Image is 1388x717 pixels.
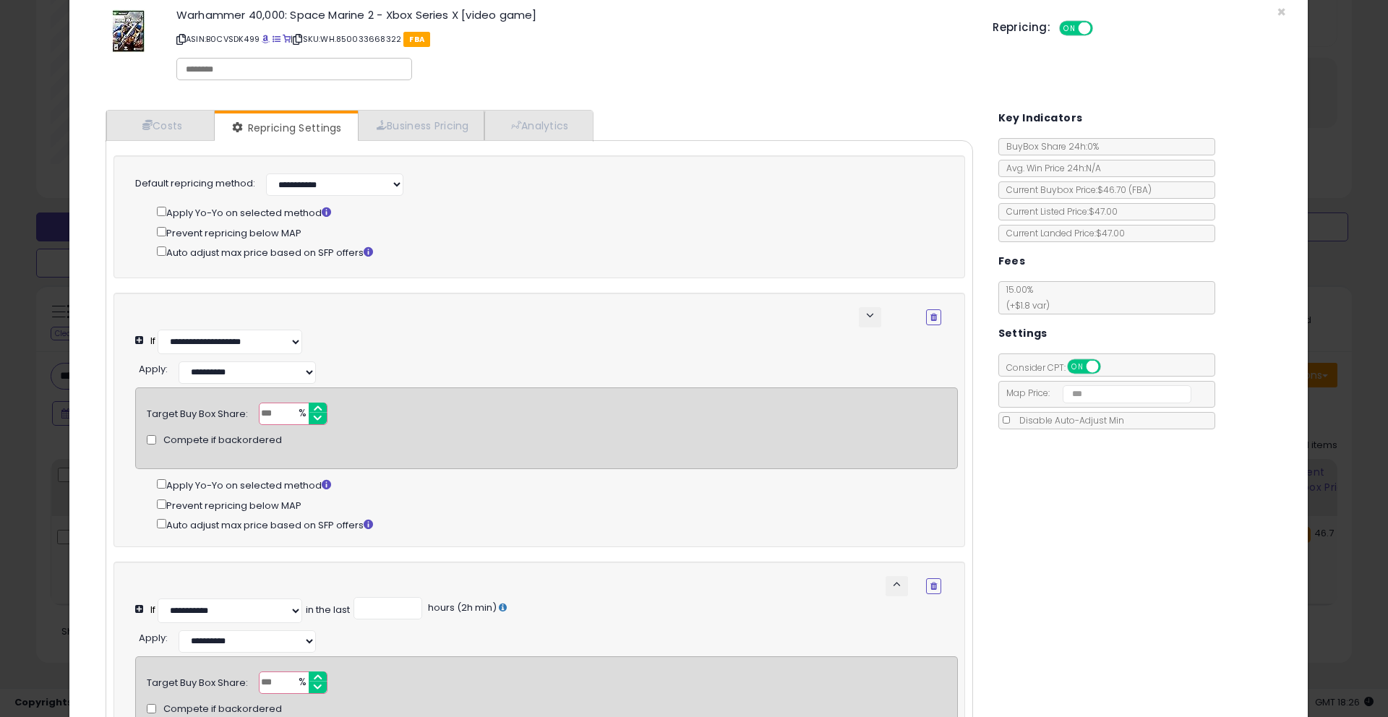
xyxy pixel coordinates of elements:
[1277,1,1286,22] span: ×
[999,227,1125,239] span: Current Landed Price: $47.00
[1012,414,1124,426] span: Disable Auto-Adjust Min
[999,361,1120,374] span: Consider CPT:
[484,111,591,140] a: Analytics
[1091,22,1114,35] span: OFF
[157,224,941,241] div: Prevent repricing below MAP
[215,113,356,142] a: Repricing Settings
[930,582,937,591] i: Remove Condition
[135,177,255,191] label: Default repricing method:
[306,604,350,617] div: in the last
[283,33,291,45] a: Your listing only
[998,325,1048,343] h5: Settings
[139,362,166,376] span: Apply
[999,299,1050,312] span: (+$1.8 var)
[147,403,248,421] div: Target Buy Box Share:
[890,578,904,591] span: keyboard_arrow_up
[176,9,971,20] h3: Warhammer 40,000: Space Marine 2 - Xbox Series X [video game]
[999,283,1050,312] span: 15.00 %
[999,140,1099,153] span: BuyBox Share 24h: 0%
[999,162,1101,174] span: Avg. Win Price 24h: N/A
[998,109,1083,127] h5: Key Indicators
[993,22,1050,33] h5: Repricing:
[147,671,248,690] div: Target Buy Box Share:
[1097,184,1152,196] span: $46.70
[998,252,1026,270] h5: Fees
[290,672,313,694] span: %
[999,387,1192,399] span: Map Price:
[1061,22,1079,35] span: ON
[111,9,145,53] img: 51rThiIjUrL._SL60_.jpg
[139,627,168,645] div: :
[176,27,971,51] p: ASIN: B0CVSDK499 | SKU: WH.850033668322
[157,516,957,533] div: Auto adjust max price based on SFP offers
[157,497,957,513] div: Prevent repricing below MAP
[403,32,430,47] span: FBA
[273,33,280,45] a: All offer listings
[290,403,313,425] span: %
[863,309,877,322] span: keyboard_arrow_down
[106,111,215,140] a: Costs
[930,313,937,322] i: Remove Condition
[163,703,282,716] span: Compete if backordered
[426,601,497,614] span: hours (2h min)
[139,631,166,645] span: Apply
[163,434,282,447] span: Compete if backordered
[139,358,168,377] div: :
[1068,361,1087,373] span: ON
[157,204,941,220] div: Apply Yo-Yo on selected method
[1128,184,1152,196] span: ( FBA )
[358,111,484,140] a: Business Pricing
[157,476,957,493] div: Apply Yo-Yo on selected method
[1098,361,1121,373] span: OFF
[157,244,941,260] div: Auto adjust max price based on SFP offers
[999,205,1118,218] span: Current Listed Price: $47.00
[999,184,1152,196] span: Current Buybox Price:
[262,33,270,45] a: BuyBox page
